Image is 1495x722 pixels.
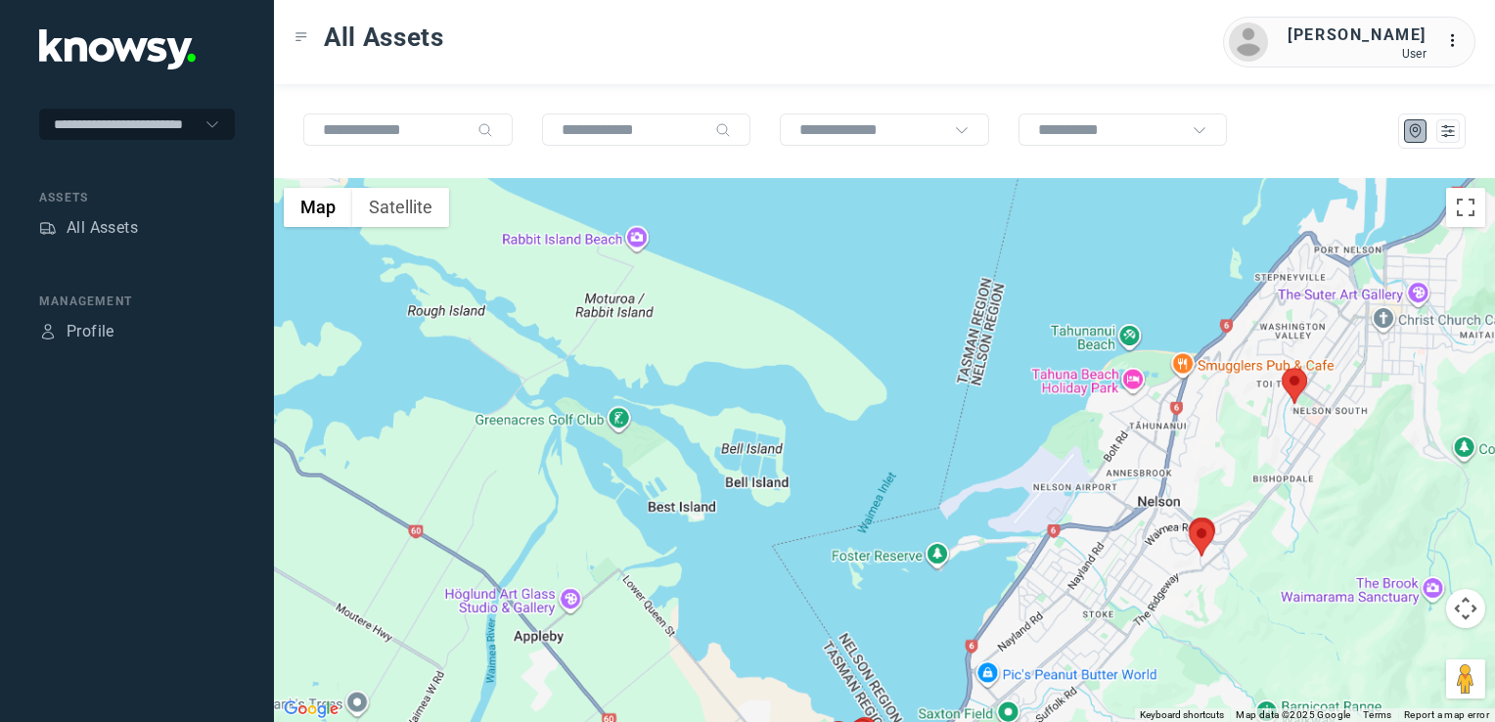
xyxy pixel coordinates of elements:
[1140,708,1224,722] button: Keyboard shortcuts
[1446,29,1470,56] div: :
[1236,709,1350,720] span: Map data ©2025 Google
[477,122,493,138] div: Search
[715,122,731,138] div: Search
[1439,122,1457,140] div: List
[1288,47,1427,61] div: User
[284,188,352,227] button: Show street map
[39,323,57,340] div: Profile
[67,320,114,343] div: Profile
[1446,659,1485,699] button: Drag Pegman onto the map to open Street View
[1407,122,1425,140] div: Map
[1446,589,1485,628] button: Map camera controls
[324,20,444,55] span: All Assets
[1288,23,1427,47] div: [PERSON_NAME]
[279,697,343,722] img: Google
[1229,23,1268,62] img: avatar.png
[39,320,114,343] a: ProfileProfile
[39,216,138,240] a: AssetsAll Assets
[39,219,57,237] div: Assets
[1404,709,1489,720] a: Report a map error
[39,189,235,206] div: Assets
[1446,188,1485,227] button: Toggle fullscreen view
[1446,29,1470,53] div: :
[294,30,308,44] div: Toggle Menu
[1447,33,1467,48] tspan: ...
[352,188,449,227] button: Show satellite imagery
[39,293,235,310] div: Management
[1363,709,1392,720] a: Terms
[67,216,138,240] div: All Assets
[39,29,196,69] img: Application Logo
[279,697,343,722] a: Open this area in Google Maps (opens a new window)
